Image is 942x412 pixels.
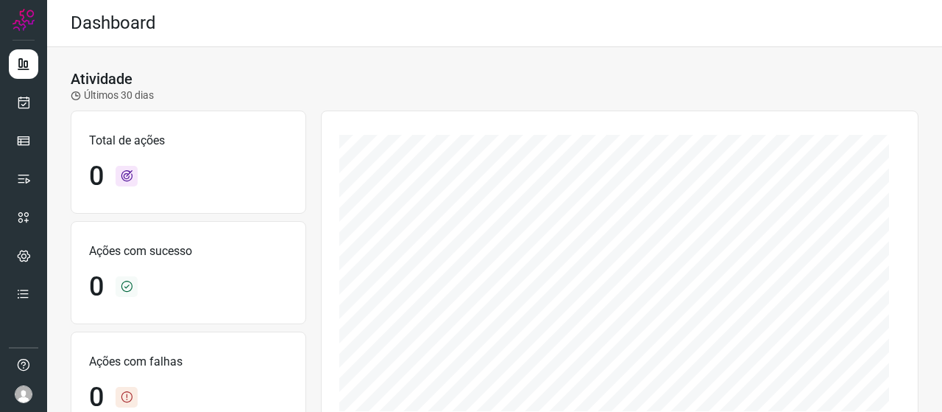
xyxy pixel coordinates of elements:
h1: 0 [89,271,104,303]
h3: Atividade [71,70,132,88]
p: Ações com sucesso [89,242,288,260]
p: Últimos 30 dias [71,88,154,103]
img: Logo [13,9,35,31]
p: Ações com falhas [89,353,288,371]
h2: Dashboard [71,13,156,34]
p: Total de ações [89,132,288,150]
img: avatar-user-boy.jpg [15,385,32,403]
h1: 0 [89,161,104,192]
